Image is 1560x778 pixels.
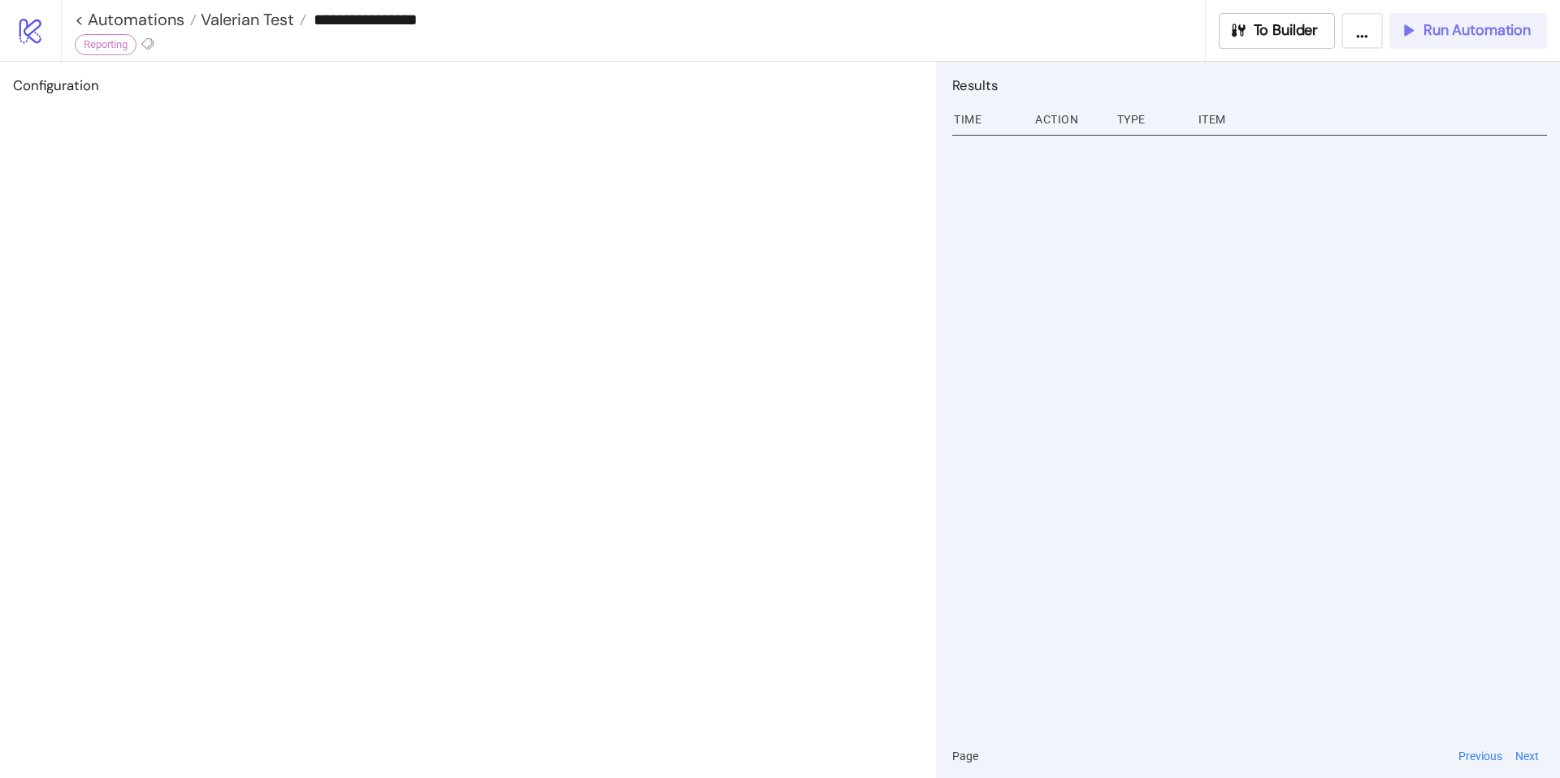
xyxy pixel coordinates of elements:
[952,747,978,765] span: Page
[952,75,1547,96] h2: Results
[1423,21,1531,40] span: Run Automation
[75,11,197,28] a: < Automations
[1254,21,1319,40] span: To Builder
[1197,104,1547,135] div: Item
[13,75,923,96] h2: Configuration
[1033,104,1103,135] div: Action
[197,11,306,28] a: Valerian Test
[1389,13,1547,49] button: Run Automation
[1219,13,1336,49] button: To Builder
[197,9,294,30] span: Valerian Test
[1116,104,1185,135] div: Type
[1341,13,1383,49] button: ...
[952,104,1022,135] div: Time
[75,34,136,55] div: Reporting
[1454,747,1507,765] button: Previous
[1510,747,1544,765] button: Next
